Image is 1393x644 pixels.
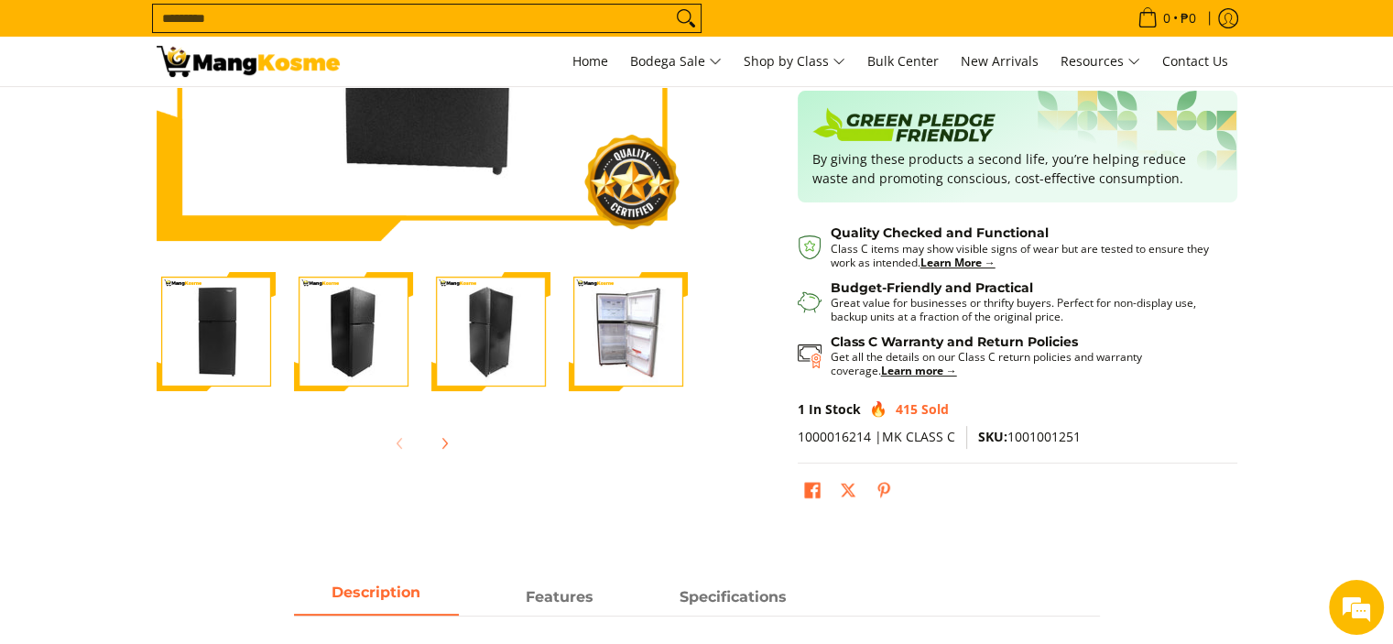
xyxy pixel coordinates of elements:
a: Pin on Pinterest [871,477,897,508]
button: Next [424,423,464,464]
img: Condura 8.2 Cu.Ft. Top Freezer Inverter Refrigerator, Midnight Slate G | Mang Kosme [157,46,340,77]
a: Bulk Center [858,37,948,86]
span: Shop by Class [744,50,845,73]
span: Description [294,581,459,614]
span: Resources [1061,50,1140,73]
strong: Features [526,588,593,606]
a: Contact Us [1153,37,1237,86]
img: Condura 8.2 Cu.Ft. Top Freezer Inverter Refrigerator, Midnight Slate Gray CTF88i (Class C)-2 [294,272,413,391]
a: New Arrivals [952,37,1048,86]
img: Condura 8.2 Cu.Ft. Top Freezer Inverter Refrigerator, Midnight Slate Gray CTF88i (Class C)-3 [431,272,550,391]
button: Search [671,5,701,32]
span: Bulk Center [867,52,939,70]
strong: Specifications [680,588,787,606]
strong: Quality Checked and Functional [831,224,1049,241]
p: Class C items may show visible signs of wear but are tested to ensure they work as intended. [831,242,1219,269]
img: Condura 8.2 Cu.Ft. Top Freezer Inverter Refrigerator, Midnight Slate Gray CTF88i (Class C)-4 [569,272,688,391]
span: 0 [1160,12,1173,25]
a: Learn More → [920,255,996,270]
span: ₱0 [1178,12,1199,25]
span: Contact Us [1162,52,1228,70]
p: Get all the details on our Class C return policies and warranty coverage. [831,350,1219,377]
a: Share on Facebook [800,477,825,508]
textarea: Type your message and hit 'Enter' [9,441,349,505]
div: Minimize live chat window [300,9,344,53]
strong: Class C Warranty and Return Policies [831,333,1078,350]
span: 1000016214 |MK CLASS C [798,428,955,445]
a: Shop by Class [735,37,854,86]
div: Chat with us now [95,103,308,126]
p: By giving these products a second life, you’re helping reduce waste and promoting conscious, cost... [812,149,1223,188]
p: Great value for businesses or thrifty buyers. Perfect for non-display use, backup units at a frac... [831,296,1219,323]
span: SKU: [978,428,1007,445]
span: We're online! [106,201,253,386]
span: Home [572,52,608,70]
strong: Budget-Friendly and Practical [831,279,1033,296]
span: Bodega Sale [630,50,722,73]
span: • [1132,8,1202,28]
a: Learn more → [881,363,957,378]
img: Condura 8.2 Cu.Ft. Top Freezer Inverter Refrigerator, Midnight Slate Gray CTF88i (Class C)-1 [157,272,276,391]
a: Home [563,37,617,86]
a: Post on X [835,477,861,508]
span: New Arrivals [961,52,1039,70]
span: Sold [921,400,949,418]
a: Description 2 [651,581,816,616]
span: 415 [896,400,918,418]
a: Resources [1051,37,1149,86]
span: 1 [798,400,805,418]
img: Badge sustainability green pledge friendly [812,105,996,149]
a: Description [294,581,459,616]
a: Bodega Sale [621,37,731,86]
span: 1001001251 [978,428,1081,445]
a: Description 1 [477,581,642,616]
nav: Main Menu [358,37,1237,86]
span: In Stock [809,400,861,418]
